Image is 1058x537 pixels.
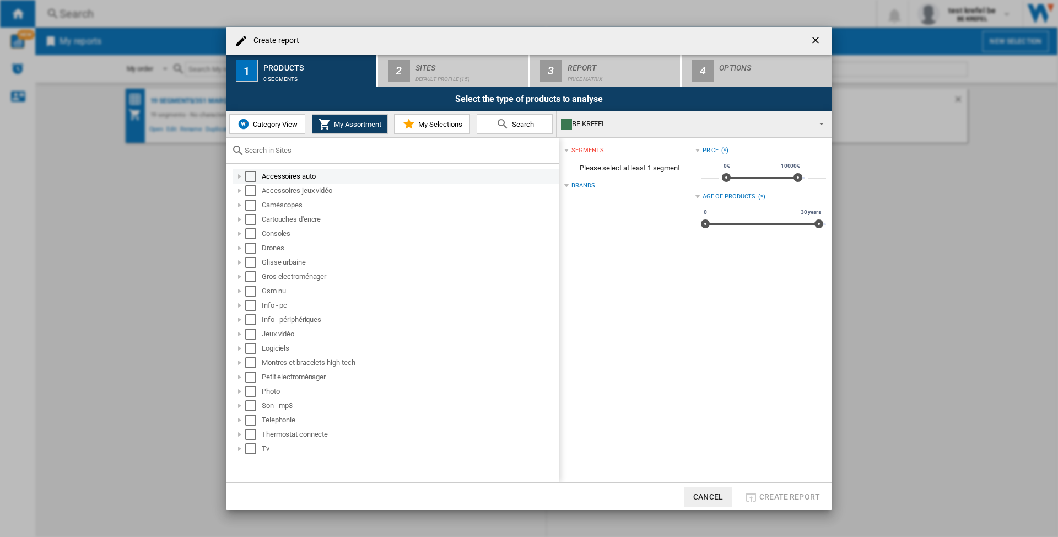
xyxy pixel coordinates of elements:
[262,200,557,211] div: Caméscopes
[262,228,557,239] div: Consoles
[245,146,553,154] input: Search in Sites
[262,429,557,440] div: Thermostat connecte
[245,228,262,239] md-checkbox: Select
[779,162,802,170] span: 10000€
[262,400,557,411] div: Son - mp3
[245,200,262,211] md-checkbox: Select
[703,192,756,201] div: Age of products
[262,443,557,454] div: Tv
[540,60,562,82] div: 3
[262,271,557,282] div: Gros electroménager
[692,60,714,82] div: 4
[477,114,553,134] button: Search
[245,243,262,254] md-checkbox: Select
[378,55,530,87] button: 2 Sites Default profile (15)
[262,386,557,397] div: Photo
[262,243,557,254] div: Drones
[799,208,823,217] span: 30 years
[237,117,250,131] img: wiser-icon-blue.png
[245,329,262,340] md-checkbox: Select
[245,171,262,182] md-checkbox: Select
[262,314,557,325] div: Info - périphériques
[702,208,709,217] span: 0
[248,35,299,46] h4: Create report
[226,55,377,87] button: 1 Products 0 segments
[263,59,372,71] div: Products
[530,55,682,87] button: 3 Report Price Matrix
[312,114,388,134] button: My Assortment
[262,214,557,225] div: Cartouches d'encre
[245,300,262,311] md-checkbox: Select
[415,59,524,71] div: Sites
[571,181,595,190] div: Brands
[245,372,262,383] md-checkbox: Select
[245,271,262,282] md-checkbox: Select
[394,114,470,134] button: My Selections
[682,55,832,87] button: 4 Options
[684,487,732,507] button: Cancel
[226,87,832,111] div: Select the type of products to analyse
[245,314,262,325] md-checkbox: Select
[331,120,381,128] span: My Assortment
[245,400,262,411] md-checkbox: Select
[262,171,557,182] div: Accessoires auto
[262,185,557,196] div: Accessoires jeux vidéo
[262,343,557,354] div: Logiciels
[561,116,809,132] div: BE KREFEL
[250,120,298,128] span: Category View
[245,257,262,268] md-checkbox: Select
[568,59,676,71] div: Report
[262,415,557,426] div: Telephonie
[568,71,676,82] div: Price Matrix
[262,286,557,297] div: Gsm nu
[245,343,262,354] md-checkbox: Select
[245,443,262,454] md-checkbox: Select
[741,487,823,507] button: Create report
[245,357,262,368] md-checkbox: Select
[415,120,462,128] span: My Selections
[810,35,823,48] ng-md-icon: getI18NText('BUTTONS.CLOSE_DIALOG')
[262,357,557,368] div: Montres et bracelets high-tech
[262,329,557,340] div: Jeux vidéo
[262,372,557,383] div: Petit electroménager
[703,146,719,155] div: Price
[245,185,262,196] md-checkbox: Select
[245,286,262,297] md-checkbox: Select
[245,429,262,440] md-checkbox: Select
[236,60,258,82] div: 1
[262,300,557,311] div: Info - pc
[719,59,828,71] div: Options
[245,415,262,426] md-checkbox: Select
[245,214,262,225] md-checkbox: Select
[229,114,305,134] button: Category View
[415,71,524,82] div: Default profile (15)
[509,120,534,128] span: Search
[759,492,820,501] span: Create report
[245,386,262,397] md-checkbox: Select
[571,146,603,155] div: segments
[722,162,732,170] span: 0€
[262,257,557,268] div: Glisse urbaine
[263,71,372,82] div: 0 segments
[564,158,695,179] span: Please select at least 1 segment
[806,30,828,52] button: getI18NText('BUTTONS.CLOSE_DIALOG')
[388,60,410,82] div: 2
